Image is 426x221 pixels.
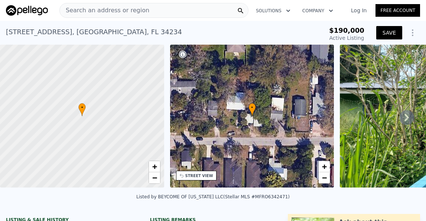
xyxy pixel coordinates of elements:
[248,104,256,111] span: •
[319,161,330,172] a: Zoom in
[329,35,364,41] span: Active Listing
[149,161,160,172] a: Zoom in
[6,5,48,16] img: Pellego
[319,172,330,183] a: Zoom out
[322,173,327,182] span: −
[296,4,339,17] button: Company
[60,6,149,15] span: Search an address or region
[375,4,420,17] a: Free Account
[250,4,296,17] button: Solutions
[152,173,157,182] span: −
[329,26,364,34] span: $190,000
[136,194,290,199] div: Listed by BEYCOME OF [US_STATE] LLC (Stellar MLS #MFRO6342471)
[78,104,86,111] span: •
[78,103,86,116] div: •
[6,27,182,37] div: [STREET_ADDRESS] , [GEOGRAPHIC_DATA] , FL 34234
[149,172,160,183] a: Zoom out
[322,162,327,171] span: +
[405,25,420,40] button: Show Options
[342,7,375,14] a: Log In
[376,26,402,39] button: SAVE
[248,103,256,116] div: •
[152,162,157,171] span: +
[185,173,213,179] div: STREET VIEW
